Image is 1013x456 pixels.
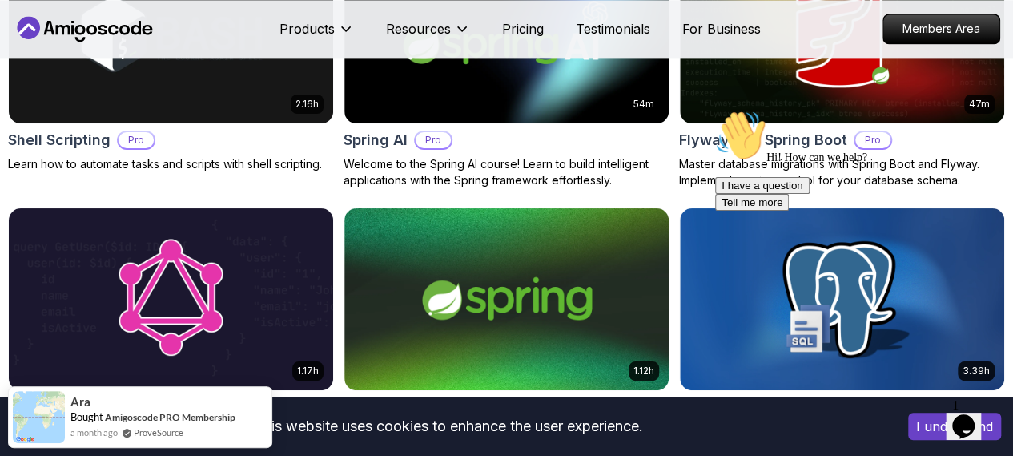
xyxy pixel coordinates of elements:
[386,19,451,38] p: Resources
[6,6,58,58] img: :wave:
[134,426,183,439] a: ProveSource
[576,19,650,38] a: Testimonials
[679,208,1005,455] a: SQL and Databases Fundamentals card3.39hSQL and Databases FundamentalsProMaster SQL and database ...
[13,391,65,443] img: provesource social proof notification image
[6,48,159,60] span: Hi! How can we help?
[946,392,997,440] iframe: chat widget
[386,19,470,51] button: Resources
[908,413,1001,440] button: Accept cookies
[969,98,990,111] p: 47m
[633,98,654,111] p: 54m
[105,411,235,423] a: Amigoscode PRO Membership
[12,409,884,444] div: This website uses cookies to enhance the user experience.
[279,19,335,38] p: Products
[882,14,1000,44] a: Members Area
[633,365,654,377] p: 1.12h
[8,156,334,172] p: Learn how to automate tasks and scripts with shell scripting.
[70,410,103,423] span: Bought
[344,129,408,151] h2: Spring AI
[344,156,669,188] p: Welcome to the Spring AI course! Learn to build intelligent applications with the Spring framewor...
[344,208,669,390] img: Spring Framework card
[8,129,111,151] h2: Shell Scripting
[297,365,319,377] p: 1.17h
[416,132,451,148] p: Pro
[679,129,847,151] h2: Flyway and Spring Boot
[295,98,319,111] p: 2.16h
[70,426,118,439] span: a month ago
[682,19,761,38] a: For Business
[709,103,997,384] iframe: chat widget
[8,208,334,455] a: Spring for GraphQL card1.17hSpring for GraphQLProLearn how to build efficient, flexible APIs usin...
[883,14,999,43] p: Members Area
[119,132,154,148] p: Pro
[279,19,354,51] button: Products
[6,74,101,91] button: I have a question
[9,208,333,390] img: Spring for GraphQL card
[680,208,1004,390] img: SQL and Databases Fundamentals card
[6,6,295,107] div: 👋Hi! How can we help?I have a questionTell me more
[679,156,1005,188] p: Master database migrations with Spring Boot and Flyway. Implement version control for your databa...
[6,91,80,107] button: Tell me more
[502,19,544,38] a: Pricing
[70,395,90,409] span: Ara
